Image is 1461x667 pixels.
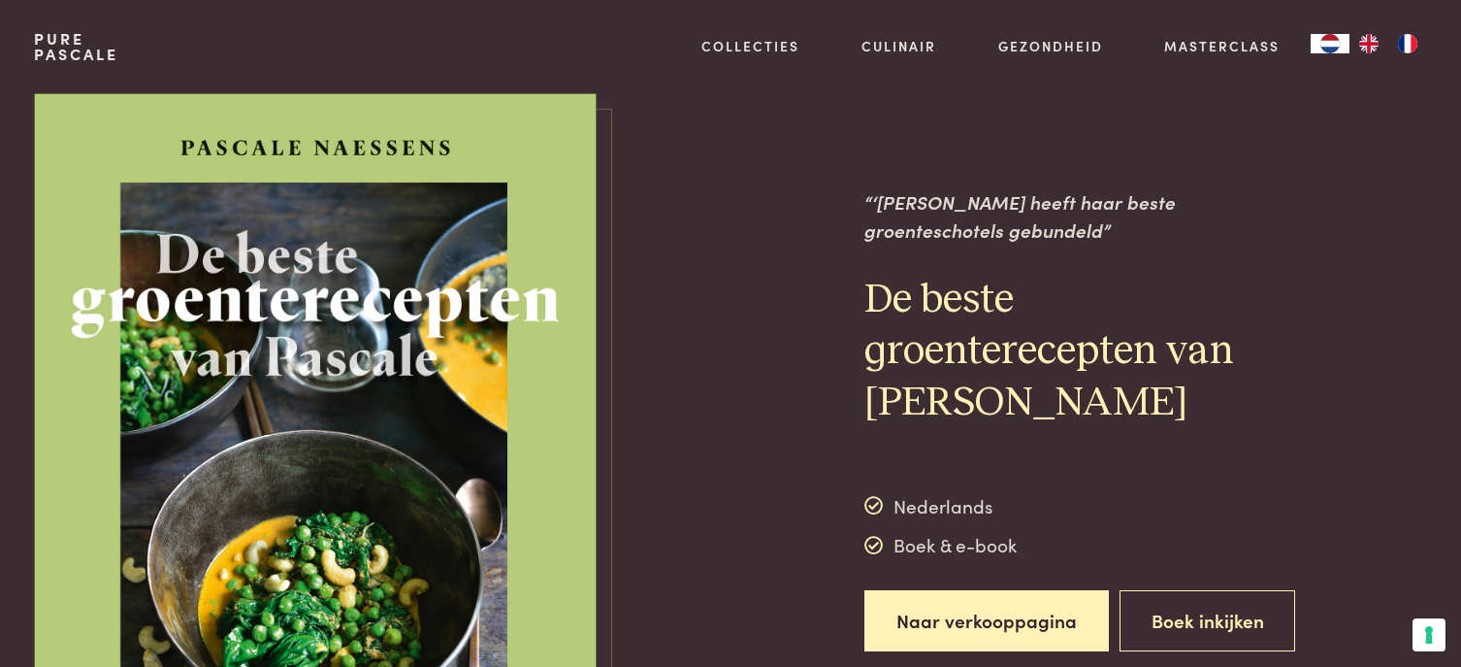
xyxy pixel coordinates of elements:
[864,491,1017,520] div: Nederlands
[864,188,1309,244] p: “‘[PERSON_NAME] heeft haar beste groenteschotels gebundeld”
[1164,36,1280,56] a: Masterclass
[1311,34,1427,53] aside: Language selected: Nederlands
[1412,618,1445,651] button: Uw voorkeuren voor toestemming voor trackingtechnologieën
[861,36,936,56] a: Culinair
[864,275,1309,429] h2: De beste groenterecepten van [PERSON_NAME]
[1388,34,1427,53] a: FR
[864,590,1109,651] a: Naar verkooppagina
[1311,34,1349,53] div: Language
[701,36,799,56] a: Collecties
[1349,34,1388,53] a: EN
[34,31,118,62] a: PurePascale
[1120,590,1296,651] button: Boek inkijken
[998,36,1103,56] a: Gezondheid
[864,531,1017,560] div: Boek & e-book
[1311,34,1349,53] a: NL
[1349,34,1427,53] ul: Language list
